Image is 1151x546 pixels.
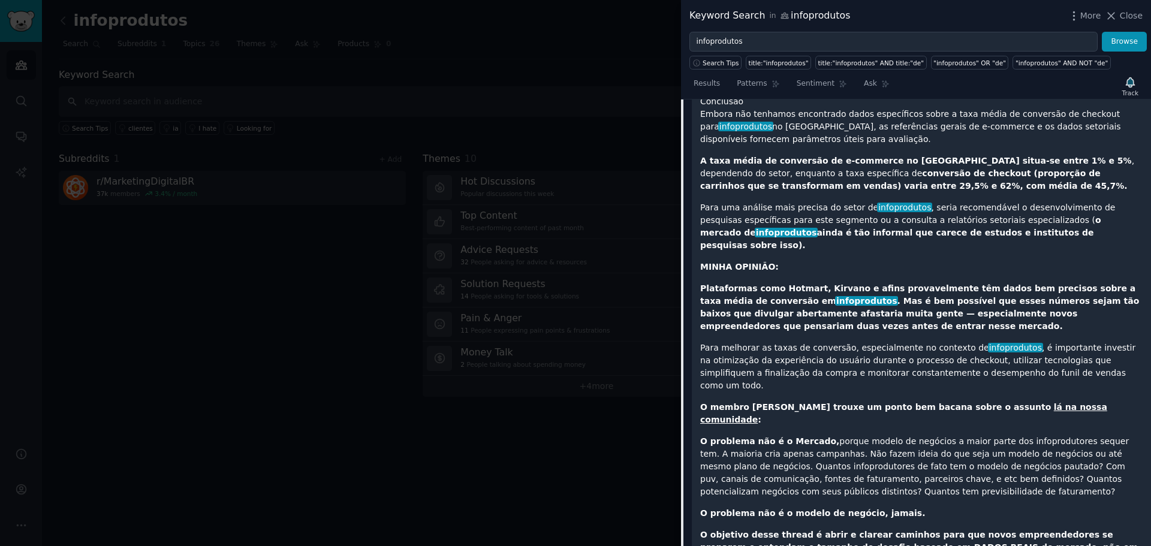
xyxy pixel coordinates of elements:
[1016,59,1108,67] div: "infoprodutos" AND NOT "de"
[755,228,818,237] span: infoprodutos
[700,342,1143,392] p: Para melhorar as taxas de conversão, especialmente no contexto de , é importante investir na otim...
[700,215,1101,250] strong: o mercado de ainda é tão informal que carece de estudos e institutos de pesquisas sobre isso).
[1080,10,1101,22] span: More
[700,262,779,272] strong: MINHA OPINIÃO:
[737,79,767,89] span: Patterns
[815,56,927,70] a: title:"infoprodutos" AND title:"de"
[703,59,739,67] span: Search Tips
[700,508,925,518] strong: O problema não é o modelo de negócio, jamais.
[864,79,877,89] span: Ask
[758,415,761,424] strong: :
[933,59,1006,67] div: "infoprodutos" OR "de"
[700,436,839,446] strong: O problema não é o Mercado,
[700,95,1143,108] h1: Conclusão
[700,435,1143,498] p: porque modelo de negócios a maior parte dos infoprodutores sequer tem. A maioria cria apenas camp...
[689,56,742,70] button: Search Tips
[689,8,850,23] div: Keyword Search infoprodutos
[700,156,1132,165] strong: A taxa média de conversão de e-commerce no [GEOGRAPHIC_DATA] situa-se entre 1% e 5%
[931,56,1009,70] a: "infoprodutos" OR "de"
[1102,32,1147,52] button: Browse
[1013,56,1110,70] a: "infoprodutos" AND NOT "de"
[700,402,1051,412] strong: O membro [PERSON_NAME] trouxe um ponto bem bacana sobre o assunto
[1118,74,1143,99] button: Track
[1068,10,1101,22] button: More
[835,296,898,306] span: infoprodutos
[793,74,851,99] a: Sentiment
[746,56,811,70] a: title:"infoprodutos"
[1122,89,1138,97] div: Track
[769,11,776,22] span: in
[694,79,720,89] span: Results
[988,343,1043,352] span: infoprodutos
[860,74,894,99] a: Ask
[749,59,809,67] div: title:"infoprodutos"
[718,122,773,131] span: infoprodutos
[797,79,834,89] span: Sentiment
[700,155,1143,192] p: , dependendo do setor, enquanto a taxa específica de
[700,283,1139,331] strong: Plataformas como Hotmart, Kirvano e afins provavelmente têm dados bem precisos sobre a taxa média...
[700,201,1143,252] p: Para uma análise mais precisa do setor de , seria recomendável o desenvolvimento de pesquisas esp...
[877,203,932,212] span: infoprodutos
[1105,10,1143,22] button: Close
[689,74,724,99] a: Results
[733,74,784,99] a: Patterns
[700,108,1143,146] p: Embora não tenhamos encontrado dados específicos sobre a taxa média de conversão de checkout para...
[818,59,924,67] div: title:"infoprodutos" AND title:"de"
[1120,10,1143,22] span: Close
[689,32,1098,52] input: Try a keyword related to your business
